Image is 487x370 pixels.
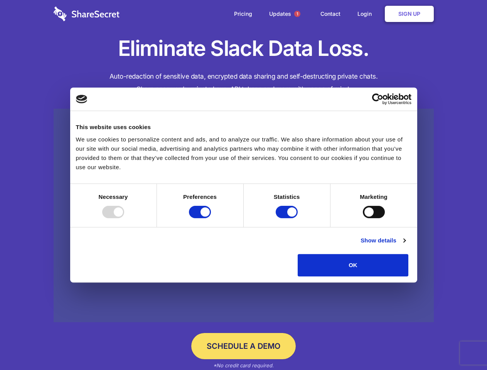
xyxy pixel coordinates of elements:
div: This website uses cookies [76,123,411,132]
button: OK [298,254,408,276]
a: Sign Up [385,6,434,22]
a: Contact [313,2,348,26]
a: Pricing [226,2,260,26]
a: Wistia video thumbnail [54,109,434,323]
a: Schedule a Demo [191,333,296,359]
span: 1 [294,11,300,17]
img: logo [76,95,88,103]
img: logo-wordmark-white-trans-d4663122ce5f474addd5e946df7df03e33cb6a1c49d2221995e7729f52c070b2.svg [54,7,120,21]
a: Show details [361,236,405,245]
strong: Statistics [274,193,300,200]
strong: Marketing [360,193,388,200]
a: Usercentrics Cookiebot - opens in a new window [344,93,411,105]
h4: Auto-redaction of sensitive data, encrypted data sharing and self-destructing private chats. Shar... [54,70,434,96]
em: *No credit card required. [213,362,274,368]
h1: Eliminate Slack Data Loss. [54,35,434,62]
strong: Necessary [99,193,128,200]
div: We use cookies to personalize content and ads, and to analyze our traffic. We also share informat... [76,135,411,172]
a: Login [350,2,383,26]
strong: Preferences [183,193,217,200]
